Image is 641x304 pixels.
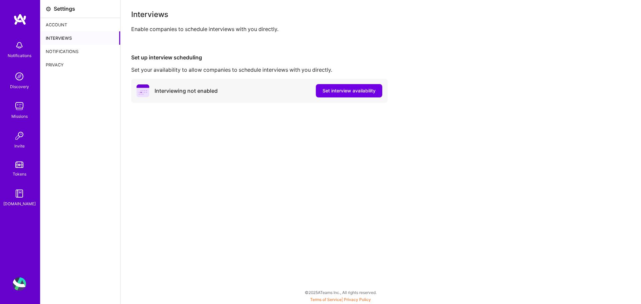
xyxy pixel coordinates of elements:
div: [DOMAIN_NAME] [3,200,36,207]
div: Notifications [8,52,31,59]
div: Account [40,18,120,31]
img: bell [13,39,26,52]
div: Set up interview scheduling [131,54,630,61]
img: discovery [13,70,26,83]
i: icon PurpleCalendar [137,84,149,97]
div: Set your availability to allow companies to schedule interviews with you directly. [131,66,630,73]
i: icon Settings [46,6,51,12]
div: © 2025 ATeams Inc., All rights reserved. [40,284,641,301]
img: Invite [13,129,26,142]
img: guide book [13,187,26,200]
div: Privacy [40,58,120,71]
div: Invite [14,142,25,149]
div: Interviews [40,31,120,45]
button: Set interview availability [316,84,382,97]
a: Terms of Service [310,297,342,302]
img: logo [13,13,27,25]
span: Set interview availability [323,87,376,94]
div: Discovery [10,83,29,90]
div: Tokens [13,171,26,178]
span: | [310,297,371,302]
div: Settings [54,5,75,12]
div: Notifications [40,45,120,58]
img: teamwork [13,99,26,113]
img: tokens [15,162,23,168]
div: Interviews [131,11,630,18]
img: User Avatar [13,277,26,291]
a: User Avatar [11,277,28,291]
div: Missions [11,113,28,120]
div: Interviewing not enabled [155,87,218,94]
div: Enable companies to schedule interviews with you directly. [131,26,630,33]
a: Privacy Policy [344,297,371,302]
